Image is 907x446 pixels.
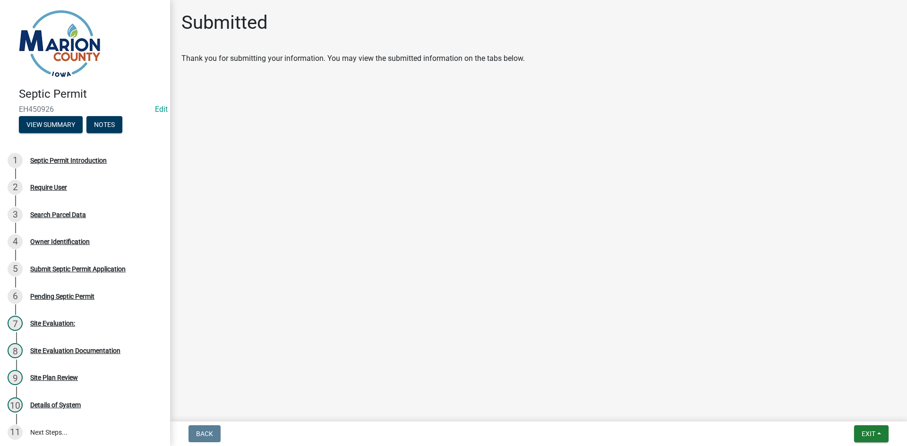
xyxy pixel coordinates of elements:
a: Edit [155,105,168,114]
button: View Summary [19,116,83,133]
button: Exit [854,425,889,442]
wm-modal-confirm: Edit Application Number [155,105,168,114]
wm-modal-confirm: Notes [86,121,122,129]
div: 5 [8,261,23,277]
button: Back [188,425,221,442]
div: Require User [30,184,67,191]
div: 6 [8,289,23,304]
div: Owner Identification [30,238,90,245]
div: Submit Septic Permit Application [30,266,126,272]
span: EH450926 [19,105,151,114]
div: Pending Septic Permit [30,293,94,300]
div: 7 [8,316,23,331]
div: 11 [8,425,23,440]
div: 1 [8,153,23,168]
button: Notes [86,116,122,133]
div: Site Evaluation Documentation [30,347,120,354]
img: Marion County, Iowa [19,10,101,77]
div: 3 [8,207,23,222]
div: 4 [8,234,23,249]
div: Site Evaluation: [30,320,75,327]
h1: Submitted [181,11,268,34]
div: 10 [8,397,23,412]
wm-modal-confirm: Summary [19,121,83,129]
div: 9 [8,370,23,385]
div: Septic Permit Introduction [30,157,107,164]
div: 2 [8,180,23,195]
div: Thank you for submitting your information. You may view the submitted information on the tabs below. [181,53,896,64]
div: Details of System [30,402,81,408]
div: Search Parcel Data [30,211,86,218]
div: 8 [8,343,23,358]
h4: Septic Permit [19,87,163,101]
div: Site Plan Review [30,374,78,381]
span: Exit [862,430,875,438]
span: Back [196,430,213,438]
